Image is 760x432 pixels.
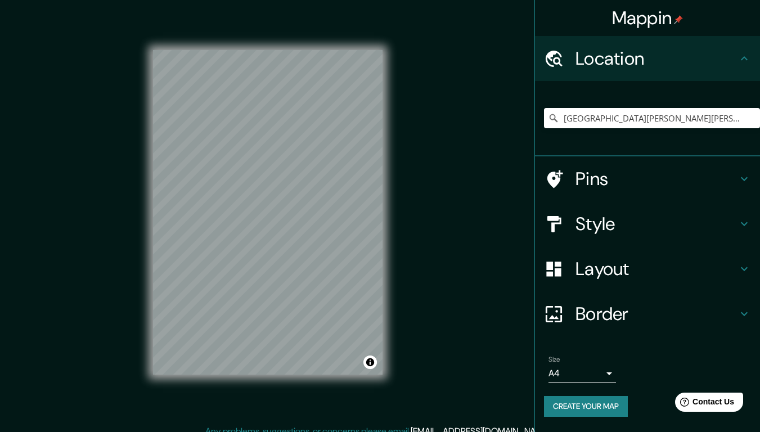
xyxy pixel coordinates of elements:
[535,156,760,201] div: Pins
[674,15,683,24] img: pin-icon.png
[153,50,383,375] canvas: Map
[544,108,760,128] input: Pick your city or area
[575,303,737,325] h4: Border
[535,201,760,246] div: Style
[363,355,377,369] button: Toggle attribution
[612,7,683,29] h4: Mappin
[575,47,737,70] h4: Location
[535,291,760,336] div: Border
[548,364,616,382] div: A4
[575,168,737,190] h4: Pins
[660,388,748,420] iframe: Help widget launcher
[548,355,560,364] label: Size
[575,213,737,235] h4: Style
[575,258,737,280] h4: Layout
[544,396,628,417] button: Create your map
[535,36,760,81] div: Location
[535,246,760,291] div: Layout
